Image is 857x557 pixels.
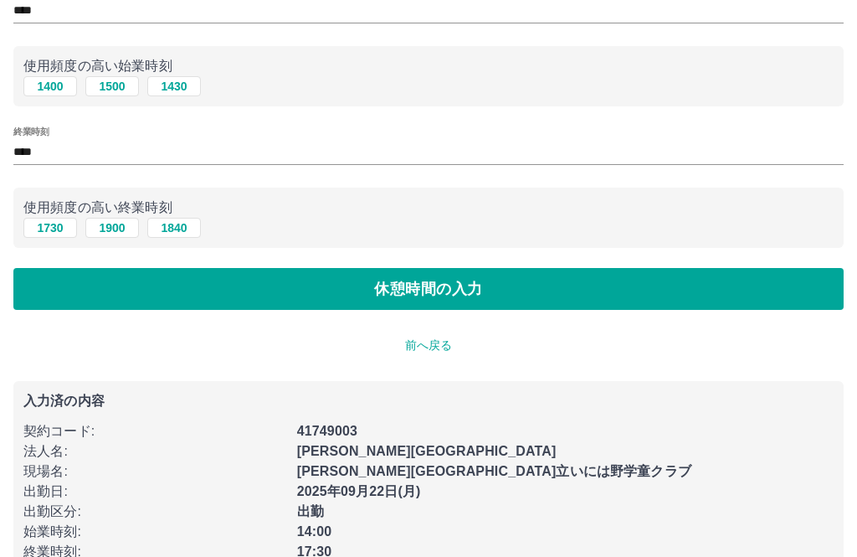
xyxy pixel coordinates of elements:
[147,218,201,238] button: 1840
[297,484,421,498] b: 2025年09月22日(月)
[23,76,77,96] button: 1400
[297,424,357,438] b: 41749003
[13,268,844,310] button: 休憩時間の入力
[23,198,834,218] p: 使用頻度の高い終業時刻
[23,395,834,408] p: 入力済の内容
[23,421,287,441] p: 契約コード :
[23,56,834,76] p: 使用頻度の高い始業時刻
[13,337,844,354] p: 前へ戻る
[85,218,139,238] button: 1900
[23,441,287,462] p: 法人名 :
[85,76,139,96] button: 1500
[297,444,557,458] b: [PERSON_NAME][GEOGRAPHIC_DATA]
[23,462,287,482] p: 現場名 :
[297,524,332,539] b: 14:00
[23,502,287,522] p: 出勤区分 :
[297,464,691,478] b: [PERSON_NAME][GEOGRAPHIC_DATA]立いには野学童クラブ
[23,482,287,502] p: 出勤日 :
[23,218,77,238] button: 1730
[147,76,201,96] button: 1430
[13,126,49,138] label: 終業時刻
[23,522,287,542] p: 始業時刻 :
[297,504,324,518] b: 出勤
